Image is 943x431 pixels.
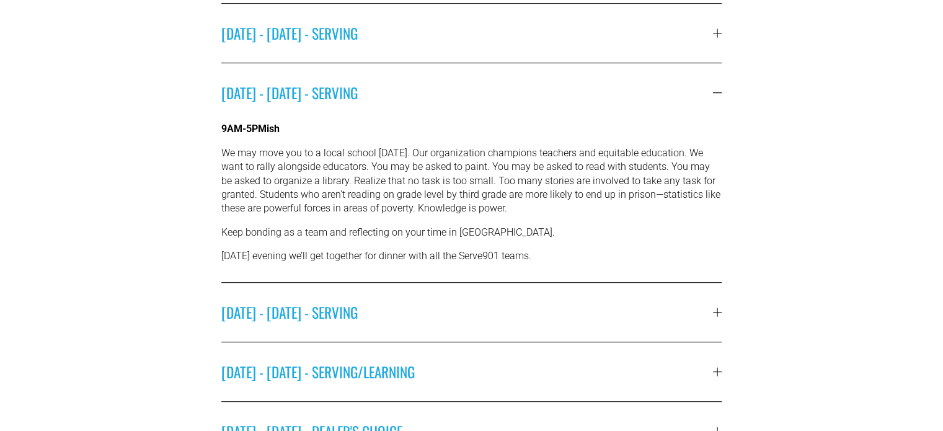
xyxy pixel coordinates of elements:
div: [DATE] - [DATE] - SERVING [221,122,722,282]
p: We may move you to a local school [DATE]. Our organization champions teachers and equitable educa... [221,146,722,216]
span: [DATE] - [DATE] - SERVING [221,82,714,104]
span: [DATE] - [DATE] - SERVING [221,22,714,44]
strong: 9AM-5PMish [221,123,280,135]
p: Keep bonding as a team and reflecting on your time in [GEOGRAPHIC_DATA]. [221,226,722,239]
span: [DATE] - [DATE] - SERVING/LEARNING [221,361,714,383]
button: [DATE] - [DATE] - SERVING [221,4,722,63]
button: [DATE] - [DATE] - SERVING/LEARNING [221,342,722,401]
p: [DATE] evening we’ll get together for dinner with all the Serve901 teams. [221,249,722,263]
span: [DATE] - [DATE] - SERVING [221,301,714,323]
button: [DATE] - [DATE] - SERVING [221,283,722,342]
button: [DATE] - [DATE] - SERVING [221,63,722,122]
